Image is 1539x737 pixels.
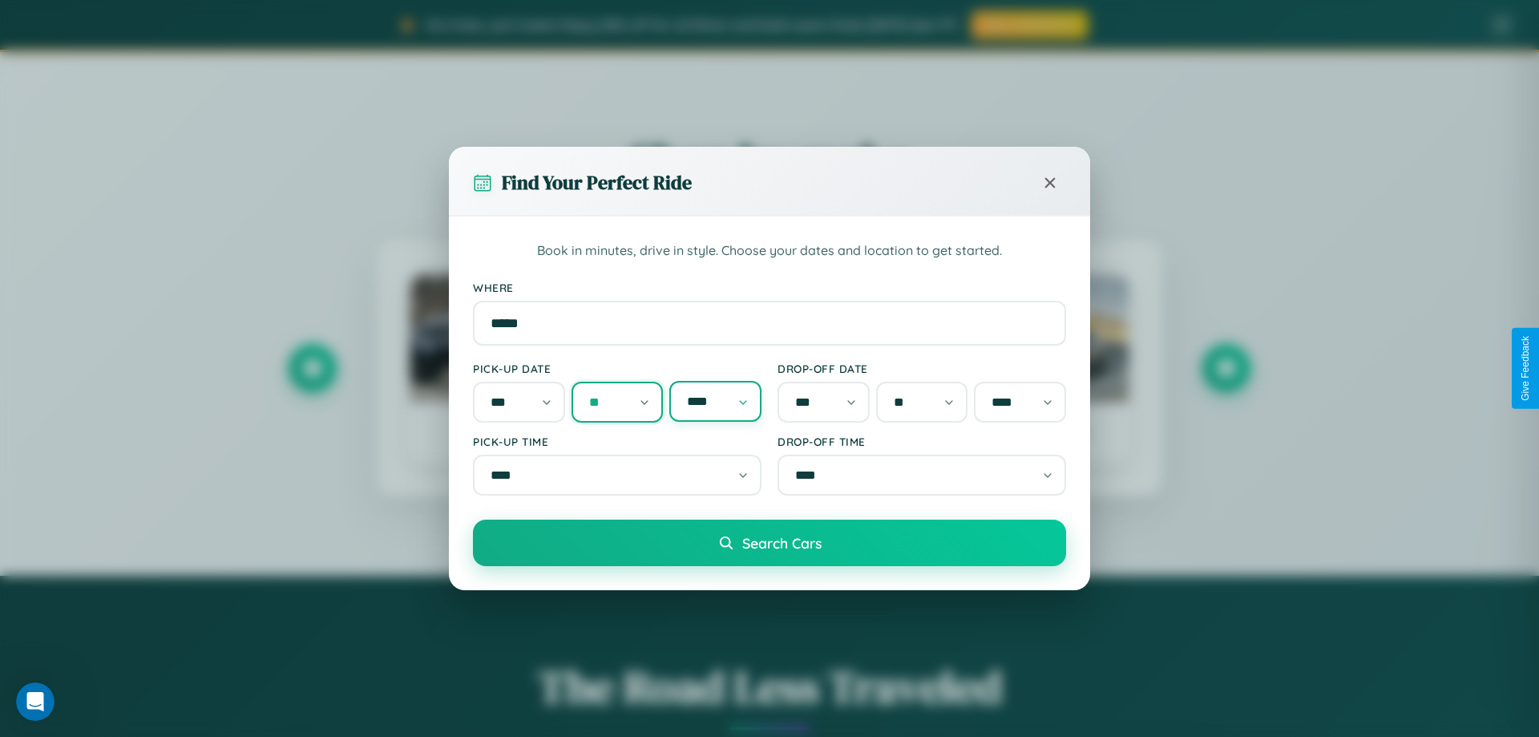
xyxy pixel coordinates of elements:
h3: Find Your Perfect Ride [502,169,692,196]
label: Where [473,281,1066,294]
label: Pick-up Time [473,435,761,448]
label: Pick-up Date [473,362,761,375]
button: Search Cars [473,520,1066,566]
label: Drop-off Time [778,435,1066,448]
label: Drop-off Date [778,362,1066,375]
span: Search Cars [742,534,822,552]
p: Book in minutes, drive in style. Choose your dates and location to get started. [473,241,1066,261]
